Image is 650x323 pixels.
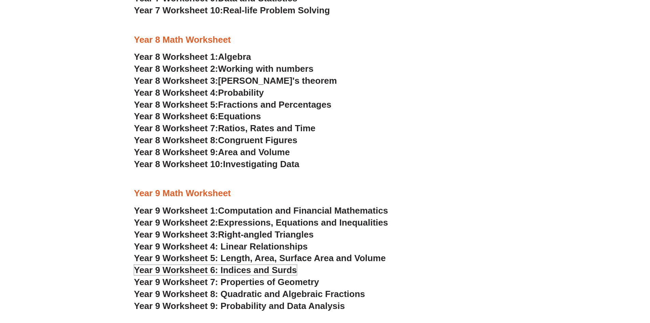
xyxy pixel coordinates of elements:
iframe: Chat Widget [536,246,650,323]
span: Area and Volume [218,147,290,157]
span: Year 9 Worksheet 2: [134,217,218,228]
span: Investigating Data [223,159,299,169]
a: Year 8 Worksheet 6:Equations [134,111,261,121]
a: Year 8 Worksheet 4:Probability [134,88,264,98]
span: Expressions, Equations and Inequalities [218,217,388,228]
span: Congruent Figures [218,135,297,145]
span: Fractions and Percentages [218,99,331,110]
a: Year 8 Worksheet 5:Fractions and Percentages [134,99,332,110]
span: Year 9 Worksheet 1: [134,205,218,216]
a: Year 9 Worksheet 6: Indices and Surds [134,265,297,275]
a: Year 8 Worksheet 10:Investigating Data [134,159,300,169]
a: Year 9 Worksheet 3:Right-angled Triangles [134,229,314,240]
span: Probability [218,88,264,98]
a: Year 7 Worksheet 10:Real-life Problem Solving [134,5,330,15]
span: Year 8 Worksheet 10: [134,159,223,169]
a: Year 8 Worksheet 7:Ratios, Rates and Time [134,123,316,133]
span: Year 8 Worksheet 4: [134,88,218,98]
span: Year 8 Worksheet 6: [134,111,218,121]
span: Year 7 Worksheet 10: [134,5,223,15]
a: Year 9 Worksheet 1:Computation and Financial Mathematics [134,205,388,216]
span: [PERSON_NAME]'s theorem [218,76,337,86]
a: Year 9 Worksheet 5: Length, Area, Surface Area and Volume [134,253,386,263]
span: Algebra [218,52,251,62]
h3: Year 8 Math Worksheet [134,34,516,46]
span: Ratios, Rates and Time [218,123,315,133]
span: Year 8 Worksheet 5: [134,99,218,110]
a: Year 9 Worksheet 4: Linear Relationships [134,241,308,252]
span: Year 8 Worksheet 2: [134,64,218,74]
span: Real-life Problem Solving [223,5,330,15]
span: Year 9 Worksheet 3: [134,229,218,240]
span: Year 8 Worksheet 9: [134,147,218,157]
a: Year 8 Worksheet 9:Area and Volume [134,147,290,157]
a: Year 9 Worksheet 8: Quadratic and Algebraic Fractions [134,289,365,299]
a: Year 8 Worksheet 1:Algebra [134,52,251,62]
a: Year 8 Worksheet 3:[PERSON_NAME]'s theorem [134,76,337,86]
span: Year 8 Worksheet 7: [134,123,218,133]
a: Year 9 Worksheet 2:Expressions, Equations and Inequalities [134,217,388,228]
span: Right-angled Triangles [218,229,314,240]
span: Year 8 Worksheet 8: [134,135,218,145]
span: Year 8 Worksheet 3: [134,76,218,86]
span: Year 8 Worksheet 1: [134,52,218,62]
a: Year 8 Worksheet 2:Working with numbers [134,64,314,74]
a: Year 8 Worksheet 8:Congruent Figures [134,135,298,145]
a: Year 9 Worksheet 7: Properties of Geometry [134,277,319,287]
span: Equations [218,111,261,121]
span: Computation and Financial Mathematics [218,205,388,216]
a: Year 9 Worksheet 9: Probability and Data Analysis [134,301,345,311]
span: Working with numbers [218,64,314,74]
h3: Year 9 Math Worksheet [134,188,516,199]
